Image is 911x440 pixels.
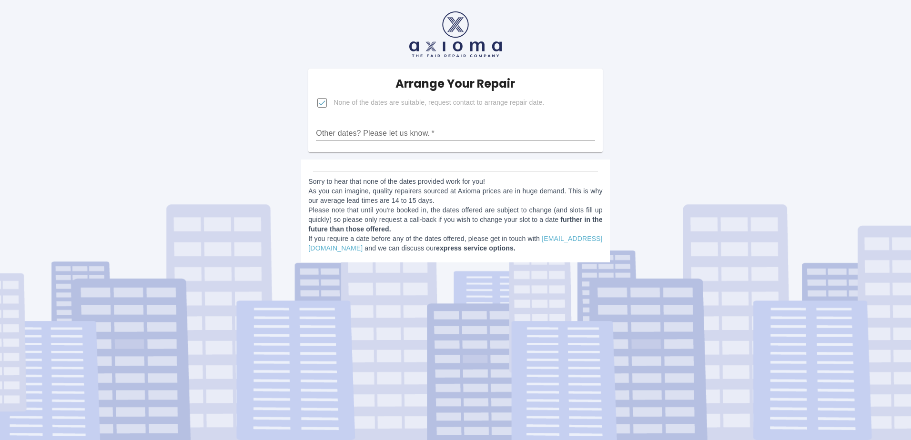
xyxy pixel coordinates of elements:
[334,98,544,108] span: None of the dates are suitable, request contact to arrange repair date.
[436,244,516,252] b: express service options.
[395,76,515,91] h5: Arrange Your Repair
[308,177,602,253] p: Sorry to hear that none of the dates provided work for you! As you can imagine, quality repairers...
[308,216,602,233] b: further in the future than those offered.
[409,11,502,57] img: axioma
